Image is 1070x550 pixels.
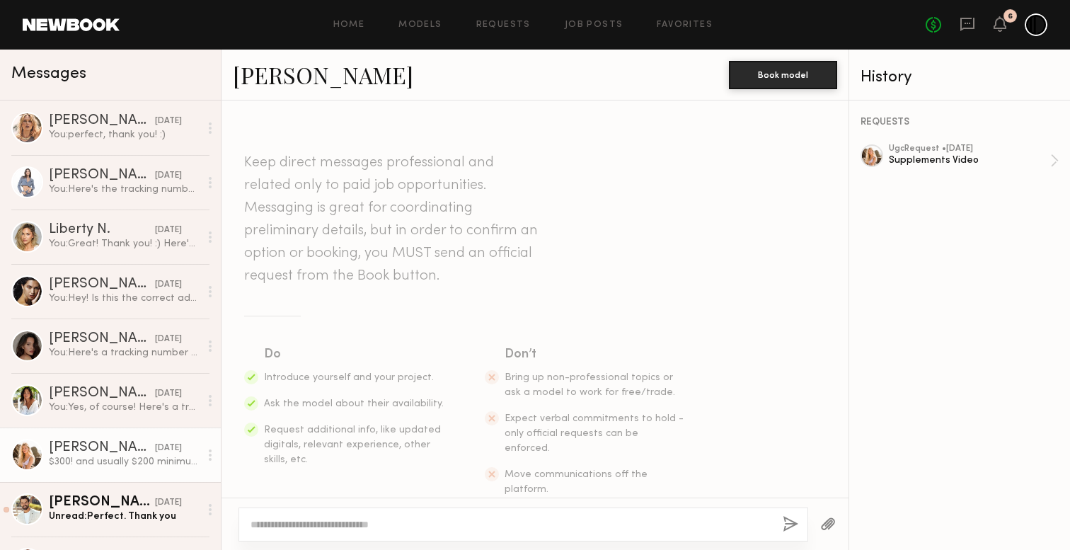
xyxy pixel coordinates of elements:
span: Introduce yourself and your project. [264,373,434,382]
a: Favorites [657,21,713,30]
div: You: Hey! Is this the correct address to ship the product? Creator Shipping Address: [STREET_ADDR... [49,292,200,305]
div: Don’t [505,345,686,365]
div: [DATE] [155,115,182,128]
div: REQUESTS [861,118,1059,127]
div: [PERSON_NAME] [49,386,155,401]
a: Home [333,21,365,30]
div: $300! and usually $200 minimum without [49,455,200,469]
a: Requests [476,21,531,30]
span: Ask the model about their availability. [264,399,444,408]
span: Request additional info, like updated digitals, relevant experience, other skills, etc. [264,425,441,464]
div: [DATE] [155,387,182,401]
div: Do [264,345,445,365]
div: You: Here's a tracking number USPS • 420900369300110597204643293929 Thank you! :) [49,346,200,360]
div: [PERSON_NAME] [49,495,155,510]
div: [DATE] [155,442,182,455]
div: [PERSON_NAME] [49,277,155,292]
button: Book model [729,61,837,89]
div: Unread: Perfect. Thank you [49,510,200,523]
a: Book model [729,68,837,80]
div: Supplements Video [889,154,1050,167]
span: Messages [11,66,86,82]
span: Expect verbal commitments to hold - only official requests can be enforced. [505,414,684,453]
div: [PERSON_NAME] [49,114,155,128]
div: [DATE] [155,333,182,346]
div: ugc Request • [DATE] [889,144,1050,154]
a: [PERSON_NAME] [233,59,413,90]
div: 6 [1008,13,1013,21]
div: History [861,69,1059,86]
div: You: Yes, of course! Here's a tracking number USPS • 420915029300110597204643293912 [49,401,200,414]
header: Keep direct messages professional and related only to paid job opportunities. Messaging is great ... [244,151,541,287]
div: You: Great! Thank you! :) Here's the tracking number USPS • 420900369300110597204643293936 [49,237,200,251]
a: Models [398,21,442,30]
div: [DATE] [155,224,182,237]
span: Bring up non-professional topics or ask a model to work for free/trade. [505,373,675,397]
div: You: perfect, thank you! :) [49,128,200,142]
div: Liberty N. [49,223,155,237]
a: ugcRequest •[DATE]Supplements Video [889,144,1059,177]
div: [DATE] [155,169,182,183]
div: [PERSON_NAME] [49,441,155,455]
span: Move communications off the platform. [505,470,648,494]
a: Job Posts [565,21,623,30]
div: [DATE] [155,278,182,292]
div: [PERSON_NAME] [49,332,155,346]
div: [DATE] [155,496,182,510]
div: [PERSON_NAME] [49,168,155,183]
div: You: Here's the tracking number: USPS • 420921229300110597204643293943 Thank you :) [49,183,200,196]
